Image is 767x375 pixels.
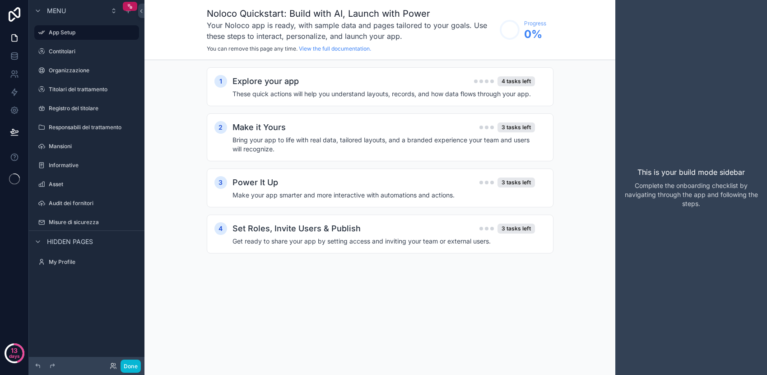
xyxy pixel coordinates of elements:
[232,121,286,134] h2: Make it Yours
[11,346,18,355] p: 13
[49,67,137,74] label: Organizzazione
[497,122,535,132] div: 3 tasks left
[9,350,20,362] p: days
[34,101,139,116] a: Registro del titolare
[34,44,139,59] a: Contitolari
[214,121,227,134] div: 2
[207,20,495,42] h3: Your Noloco app is ready, with sample data and pages tailored to your goals. Use these steps to i...
[232,237,535,246] h4: Get ready to share your app by setting access and inviting your team or external users.
[49,48,137,55] label: Contitolari
[49,219,137,226] label: Misure di sicurezza
[497,76,535,86] div: 4 tasks left
[299,45,371,52] a: View the full documentation.
[232,222,361,235] h2: Set Roles, Invite Users & Publish
[637,167,745,178] p: This is your build mode sidebar
[232,75,299,88] h2: Explore your app
[232,136,535,154] h4: Bring your app to life with real data, tailored layouts, and a branded experience your team and u...
[214,75,227,88] div: 1
[34,82,139,97] a: Titolari del trattamento
[49,124,137,131] label: Responsabili del trattamento
[232,176,278,189] h2: Power It Up
[47,237,93,246] span: Hidden pages
[49,29,134,36] label: App Setup
[623,181,760,208] p: Complete the onboarding checklist by navigating through the app and following the steps.
[34,120,139,135] a: Responsabili del trattamento
[121,360,141,373] button: Done
[207,45,298,52] span: You can remove this page any time.
[207,7,495,20] h1: Noloco Quickstart: Build with AI, Launch with Power
[34,63,139,78] a: Organizzazione
[49,143,137,150] label: Mansioni
[34,177,139,192] a: Asset
[524,27,546,42] span: 0 %
[34,158,139,173] a: Informative
[49,181,137,188] label: Asset
[524,20,546,27] span: Progress
[34,25,139,40] a: App Setup
[144,60,615,279] div: scrollable content
[34,215,139,230] a: Misure di sicurezza
[34,196,139,211] a: Audit dei fornitori
[214,222,227,235] div: 4
[214,176,227,189] div: 3
[34,255,139,269] a: My Profile
[34,139,139,154] a: Mansioni
[497,178,535,187] div: 3 tasks left
[49,86,137,93] label: Titolari del trattamento
[49,200,137,207] label: Audit dei fornitori
[232,191,535,200] h4: Make your app smarter and more interactive with automations and actions.
[47,6,66,15] span: Menu
[232,89,535,98] h4: These quick actions will help you understand layouts, records, and how data flows through your app.
[49,258,137,266] label: My Profile
[497,224,535,234] div: 3 tasks left
[49,105,137,112] label: Registro del titolare
[49,162,137,169] label: Informative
